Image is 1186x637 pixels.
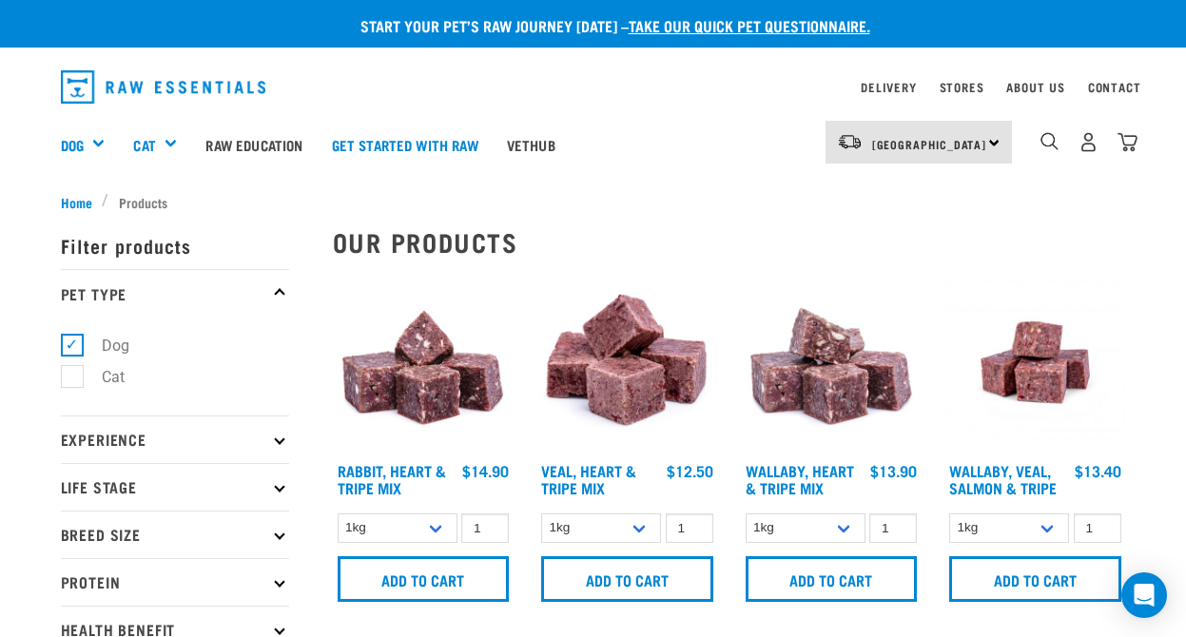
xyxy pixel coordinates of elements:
a: Home [61,192,103,212]
p: Filter products [61,222,289,269]
a: Cat [133,134,155,156]
img: Wallaby Veal Salmon Tripe 1642 [944,272,1126,454]
p: Life Stage [61,463,289,511]
a: About Us [1006,84,1064,90]
a: Delivery [861,84,916,90]
p: Experience [61,415,289,463]
nav: dropdown navigation [46,63,1141,111]
input: 1 [869,513,917,543]
label: Cat [71,365,132,389]
a: Contact [1088,84,1141,90]
a: Veal, Heart & Tripe Mix [541,466,636,492]
img: 1175 Rabbit Heart Tripe Mix 01 [333,272,515,454]
h2: Our Products [333,227,1126,257]
img: Raw Essentials Logo [61,70,266,104]
div: $14.90 [462,462,509,479]
span: [GEOGRAPHIC_DATA] [872,141,987,147]
input: Add to cart [338,556,510,602]
p: Pet Type [61,269,289,317]
div: $13.90 [870,462,917,479]
input: 1 [1074,513,1121,543]
a: Dog [61,134,84,156]
div: $13.40 [1075,462,1121,479]
img: Cubes [536,272,718,454]
img: user.png [1079,132,1099,152]
img: van-moving.png [837,133,863,150]
input: Add to cart [949,556,1121,602]
nav: breadcrumbs [61,192,1126,212]
p: Breed Size [61,511,289,558]
span: Home [61,192,92,212]
input: Add to cart [746,556,918,602]
label: Dog [71,334,137,357]
img: home-icon-1@2x.png [1040,132,1059,150]
a: Raw Education [191,106,317,183]
p: Protein [61,558,289,606]
a: Rabbit, Heart & Tripe Mix [338,466,446,492]
a: Vethub [493,106,570,183]
a: take our quick pet questionnaire. [629,21,870,29]
div: Open Intercom Messenger [1121,572,1167,618]
img: 1174 Wallaby Heart Tripe Mix 01 [741,272,923,454]
input: 1 [666,513,713,543]
a: Get started with Raw [318,106,493,183]
div: $12.50 [667,462,713,479]
a: Stores [940,84,984,90]
a: Wallaby, Veal, Salmon & Tripe [949,466,1057,492]
input: 1 [461,513,509,543]
img: home-icon@2x.png [1118,132,1137,152]
a: Wallaby, Heart & Tripe Mix [746,466,854,492]
input: Add to cart [541,556,713,602]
